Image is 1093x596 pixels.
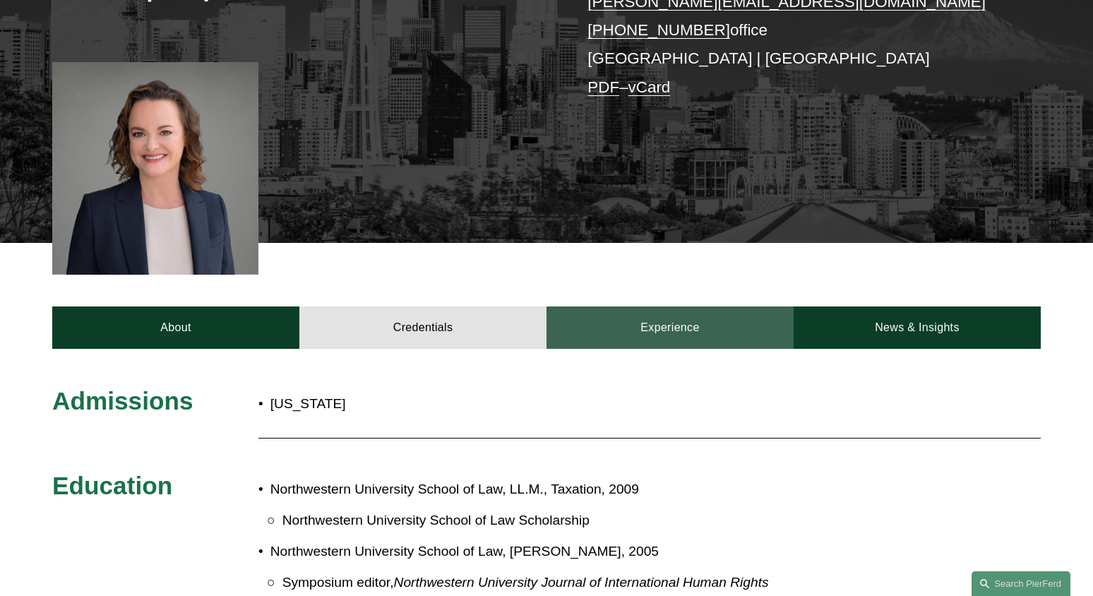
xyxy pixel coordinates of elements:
[394,575,769,590] em: Northwestern University Journal of International Human Rights
[299,306,546,349] a: Credentials
[972,571,1070,596] a: Search this site
[794,306,1041,349] a: News & Insights
[52,387,193,415] span: Admissions
[52,306,299,349] a: About
[52,472,172,499] span: Education
[270,392,629,417] p: [US_STATE]
[587,78,619,96] a: PDF
[270,477,917,502] p: Northwestern University School of Law, LL.M., Taxation, 2009
[628,78,671,96] a: vCard
[587,21,730,39] a: [PHONE_NUMBER]
[282,571,917,595] p: Symposium editor,
[270,540,917,564] p: Northwestern University School of Law, [PERSON_NAME], 2005
[546,306,794,349] a: Experience
[282,508,917,533] p: Northwestern University School of Law Scholarship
